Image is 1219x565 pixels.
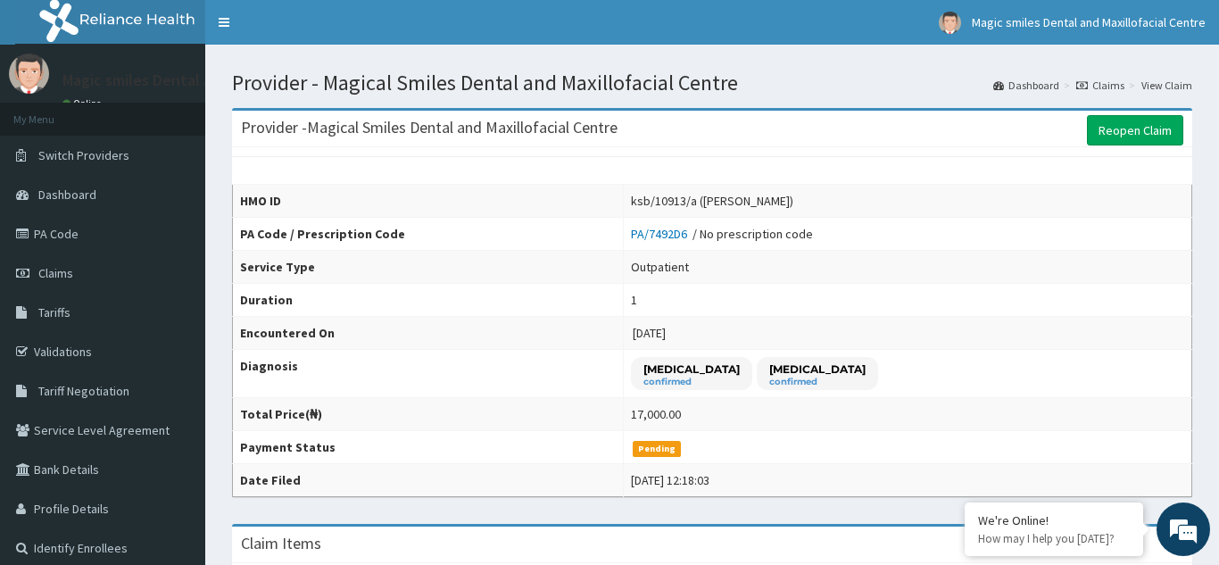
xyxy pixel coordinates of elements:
a: View Claim [1141,78,1192,93]
span: Tariff Negotiation [38,383,129,399]
th: PA Code / Prescription Code [233,218,624,251]
p: How may I help you today? [978,531,1130,546]
img: User Image [9,54,49,94]
div: Outpatient [631,258,689,276]
span: Pending [633,441,682,457]
div: 17,000.00 [631,405,681,423]
small: confirmed [643,378,740,386]
div: 1 [631,291,637,309]
div: We're Online! [978,512,1130,528]
p: [MEDICAL_DATA] [643,361,740,377]
th: Payment Status [233,431,624,464]
span: Magic smiles Dental and Maxillofacial Centre [972,14,1206,30]
h3: Provider - Magical Smiles Dental and Maxillofacial Centre [241,120,618,136]
th: Encountered On [233,317,624,350]
a: Reopen Claim [1087,115,1183,145]
th: Date Filed [233,464,624,497]
th: Diagnosis [233,350,624,398]
span: Claims [38,265,73,281]
div: ksb/10913/a ([PERSON_NAME]) [631,192,793,210]
h3: Claim Items [241,536,321,552]
div: [DATE] 12:18:03 [631,471,709,489]
img: User Image [939,12,961,34]
p: Magic smiles Dental and Maxillofacial Centre [62,72,371,88]
th: Total Price(₦) [233,398,624,431]
h1: Provider - Magical Smiles Dental and Maxillofacial Centre [232,71,1192,95]
a: Claims [1076,78,1124,93]
th: Service Type [233,251,624,284]
th: HMO ID [233,185,624,218]
div: / No prescription code [631,225,813,243]
small: confirmed [769,378,866,386]
a: Dashboard [993,78,1059,93]
span: Tariffs [38,304,70,320]
p: [MEDICAL_DATA] [769,361,866,377]
th: Duration [233,284,624,317]
a: PA/7492D6 [631,226,692,242]
span: Switch Providers [38,147,129,163]
span: [DATE] [633,325,666,341]
a: Online [62,97,105,110]
span: Dashboard [38,187,96,203]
